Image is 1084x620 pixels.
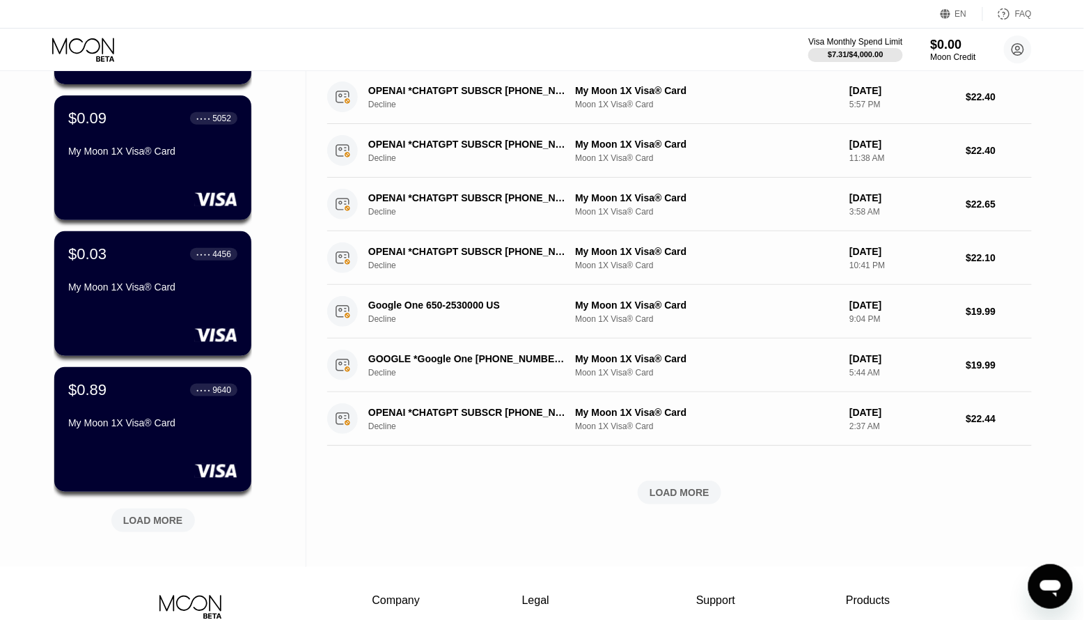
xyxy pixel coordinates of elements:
div: 4456 [212,249,231,259]
div: OPENAI *CHATGPT SUBSCR [PHONE_NUMBER] IE [368,192,567,203]
div: Moon 1X Visa® Card [575,368,838,378]
div: Moon 1X Visa® Card [575,153,838,163]
div: ● ● ● ● [196,116,210,121]
div: Decline [368,153,581,163]
div: 9:04 PM [849,314,955,324]
div: 3:58 AM [849,207,955,217]
div: Google One 650-2530000 USDeclineMy Moon 1X Visa® CardMoon 1X Visa® Card[DATE]9:04 PM$19.99 [327,285,1032,339]
div: $0.03 [68,245,107,263]
div: $0.00 [931,38,976,52]
div: $19.99 [966,306,1032,317]
div: [DATE] [849,246,955,257]
div: $0.09● ● ● ●5052My Moon 1X Visa® Card [54,95,251,220]
div: My Moon 1X Visa® Card [575,407,838,418]
div: My Moon 1X Visa® Card [575,192,838,203]
div: FAQ [1015,9,1032,19]
div: $22.40 [966,145,1032,156]
div: OPENAI *CHATGPT SUBSCR [PHONE_NUMBER] US [368,85,567,96]
div: Decline [368,261,581,270]
div: $22.44 [966,413,1032,424]
div: 9640 [212,385,231,395]
div: ● ● ● ● [196,252,210,256]
div: LOAD MORE [101,503,205,532]
div: 5:57 PM [849,100,955,109]
div: Moon 1X Visa® Card [575,100,838,109]
div: FAQ [983,7,1032,21]
div: My Moon 1X Visa® Card [575,85,838,96]
div: My Moon 1X Visa® Card [68,281,237,293]
div: [DATE] [849,407,955,418]
div: $0.00Moon Credit [931,38,976,62]
div: $7.31 / $4,000.00 [828,50,883,59]
div: EN [955,9,967,19]
div: $0.09 [68,109,107,127]
div: [DATE] [849,85,955,96]
div: Moon 1X Visa® Card [575,261,838,270]
div: [DATE] [849,353,955,364]
div: Moon Credit [931,52,976,62]
iframe: Кнопка запуска окна обмена сообщениями [1028,564,1073,609]
div: $22.65 [966,199,1032,210]
div: My Moon 1X Visa® Card [68,146,237,157]
div: LOAD MORE [123,514,183,527]
div: [DATE] [849,139,955,150]
div: Google One 650-2530000 US [368,300,567,311]
div: Decline [368,100,581,109]
div: Legal [522,595,595,607]
div: $0.89 [68,381,107,399]
div: Moon 1X Visa® Card [575,314,838,324]
div: Decline [368,421,581,431]
div: Products [846,595,890,607]
div: OPENAI *CHATGPT SUBSCR [PHONE_NUMBER] IE [368,246,567,257]
div: LOAD MORE [327,481,1032,504]
div: OPENAI *CHATGPT SUBSCR [PHONE_NUMBER] IE [368,407,567,418]
div: Decline [368,207,581,217]
div: $0.03● ● ● ●4456My Moon 1X Visa® Card [54,231,251,356]
div: OPENAI *CHATGPT SUBSCR [PHONE_NUMBER] IEDeclineMy Moon 1X Visa® CardMoon 1X Visa® Card[DATE]3:58 ... [327,178,1032,231]
div: $0.89● ● ● ●9640My Moon 1X Visa® Card [54,367,251,492]
div: OPENAI *CHATGPT SUBSCR [PHONE_NUMBER] IEDeclineMy Moon 1X Visa® CardMoon 1X Visa® Card[DATE]2:37 ... [327,392,1032,446]
div: My Moon 1X Visa® Card [575,300,838,311]
div: GOOGLE *Google One [PHONE_NUMBER] USDeclineMy Moon 1X Visa® CardMoon 1X Visa® Card[DATE]5:44 AM$1... [327,339,1032,392]
div: [DATE] [849,300,955,311]
div: My Moon 1X Visa® Card [575,246,838,257]
div: 5:44 AM [849,368,955,378]
div: Moon 1X Visa® Card [575,207,838,217]
div: $22.40 [966,91,1032,102]
div: Support [696,595,744,607]
div: EN [941,7,983,21]
div: 2:37 AM [849,421,955,431]
div: My Moon 1X Visa® Card [68,417,237,428]
div: 5052 [212,114,231,123]
div: OPENAI *CHATGPT SUBSCR [PHONE_NUMBER] USDeclineMy Moon 1X Visa® CardMoon 1X Visa® Card[DATE]5:57 ... [327,70,1032,124]
div: [DATE] [849,192,955,203]
div: OPENAI *CHATGPT SUBSCR [PHONE_NUMBER] IEDeclineMy Moon 1X Visa® CardMoon 1X Visa® Card[DATE]10:41... [327,231,1032,285]
div: GOOGLE *Google One [PHONE_NUMBER] US [368,353,567,364]
div: Decline [368,368,581,378]
div: ● ● ● ● [196,388,210,392]
div: Company [372,595,421,607]
div: Visa Monthly Spend Limit [808,37,902,47]
div: OPENAI *CHATGPT SUBSCR [PHONE_NUMBER] US [368,139,567,150]
div: My Moon 1X Visa® Card [575,139,838,150]
div: OPENAI *CHATGPT SUBSCR [PHONE_NUMBER] USDeclineMy Moon 1X Visa® CardMoon 1X Visa® Card[DATE]11:38... [327,124,1032,178]
div: $22.10 [966,252,1032,263]
div: Visa Monthly Spend Limit$7.31/$4,000.00 [808,37,902,62]
div: Decline [368,314,581,324]
div: $19.99 [966,359,1032,371]
div: Moon 1X Visa® Card [575,421,838,431]
div: LOAD MORE [650,486,709,499]
div: 10:41 PM [849,261,955,270]
div: 11:38 AM [849,153,955,163]
div: My Moon 1X Visa® Card [575,353,838,364]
